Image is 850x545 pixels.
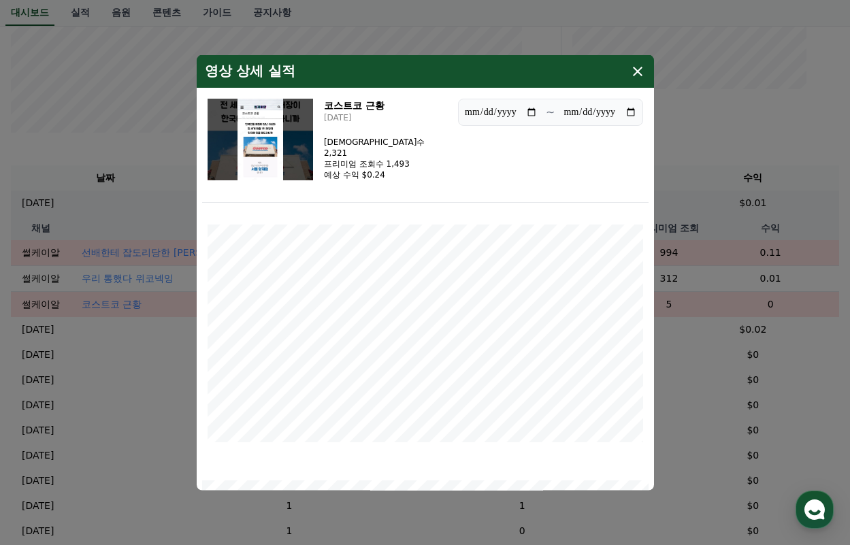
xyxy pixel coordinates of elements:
p: [DEMOGRAPHIC_DATA]수 2,321 [324,136,447,158]
h3: 코스트코 근황 [324,98,385,112]
p: 예상 수익 $0.24 [324,169,447,180]
a: 설정 [176,431,261,465]
p: ~ [546,103,555,120]
span: 홈 [43,452,51,463]
a: 대화 [90,431,176,465]
div: modal [197,54,654,491]
span: 설정 [210,452,227,463]
p: 프리미엄 조회수 1,493 [324,158,447,169]
img: 코스트코 근황 [208,98,313,180]
a: 홈 [4,431,90,465]
h4: 영상 상세 실적 [205,63,296,79]
span: 대화 [125,452,141,463]
p: [DATE] [324,112,385,122]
